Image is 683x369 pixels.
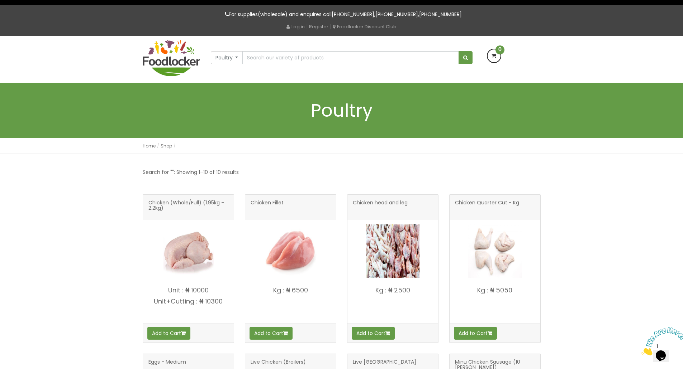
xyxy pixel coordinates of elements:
[488,331,492,336] i: Add to cart
[332,11,374,18] a: [PHONE_NUMBER]
[3,3,6,9] span: 1
[283,331,288,336] i: Add to cart
[347,287,438,294] p: Kg : ₦ 2500
[181,331,186,336] i: Add to cart
[245,287,336,294] p: Kg : ₦ 6500
[250,327,293,340] button: Add to Cart
[495,45,504,54] span: 0
[468,224,522,278] img: Chicken Quarter Cut - Kg
[3,3,47,31] img: Chat attention grabber
[147,327,190,340] button: Add to Cart
[251,200,284,214] span: Chicken Fillet
[333,23,397,30] a: Foodlocker Discount Club
[143,298,234,305] p: Unit+Cutting : ₦ 10300
[639,324,683,358] iframe: chat widget
[309,23,328,30] a: Register
[143,168,239,176] p: Search for "": Showing 1–10 of 10 results
[143,10,541,19] p: For supplies(wholesale) and enquires call , ,
[143,287,234,294] p: Unit : ₦ 10000
[143,143,156,149] a: Home
[306,23,308,30] span: |
[352,327,395,340] button: Add to Cart
[385,331,390,336] i: Add to cart
[455,200,519,214] span: Chicken Quarter Cut - Kg
[366,224,419,278] img: Chicken head and leg
[419,11,462,18] a: [PHONE_NUMBER]
[454,327,497,340] button: Add to Cart
[330,23,331,30] span: |
[450,287,540,294] p: Kg : ₦ 5050
[286,23,305,30] a: Log in
[161,224,215,278] img: Chicken (Whole/Full) (1.95kg - 2.2kg)
[375,11,418,18] a: [PHONE_NUMBER]
[161,143,172,149] a: Shop
[143,101,541,120] h1: Poultry
[242,51,459,64] input: Search our variety of products
[353,200,408,214] span: Chicken head and leg
[143,40,200,76] img: FoodLocker
[264,224,317,278] img: Chicken Fillet
[211,51,243,64] button: Poultry
[148,200,228,214] span: Chicken (Whole/Full) (1.95kg - 2.2kg)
